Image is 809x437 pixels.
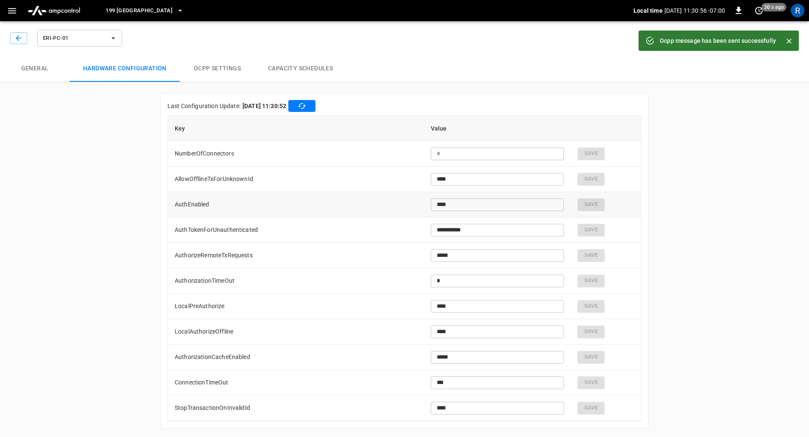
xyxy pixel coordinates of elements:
p: Local time [633,6,663,15]
div: Ocpp message has been sent successfully [660,33,776,48]
button: Hardware configuration [70,55,180,82]
td: StopTransactionOnInvalidId [168,395,424,421]
span: 30 s ago [762,3,787,11]
b: [DATE] 11:30:52 [243,102,286,110]
p: [DATE] 11:30:56 -07:00 [664,6,725,15]
button: Close [783,35,795,47]
td: ConnectionTimeOut [168,370,424,395]
td: AuthEnabled [168,192,424,217]
td: AllowOfflineTxForUnknownId [168,167,424,192]
div: profile-icon [791,4,804,17]
button: Capacity Schedules [254,55,346,82]
td: AuthorizeRemoteTxRequests [168,243,424,268]
td: AuthorizationTimeOut [168,268,424,294]
td: LocalPreAuthorize [168,294,424,319]
td: NumberOfConnectors [168,141,424,167]
td: LocalAuthorizeOffline [168,319,424,345]
td: AuthTokenForUnauthenticated [168,217,424,243]
span: ERI-PC-01 [43,33,106,43]
th: Key [168,116,424,141]
img: ampcontrol.io logo [24,3,84,19]
p: Last Configuration Update: [167,102,240,110]
span: 199 [GEOGRAPHIC_DATA] [106,6,173,16]
button: set refresh interval [752,4,766,17]
button: ERI-PC-01 [37,30,122,47]
th: Value [424,116,571,141]
td: AuthorizationCacheEnabled [168,345,424,370]
button: OCPP settings [180,55,254,82]
button: 199 [GEOGRAPHIC_DATA] [102,3,187,19]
